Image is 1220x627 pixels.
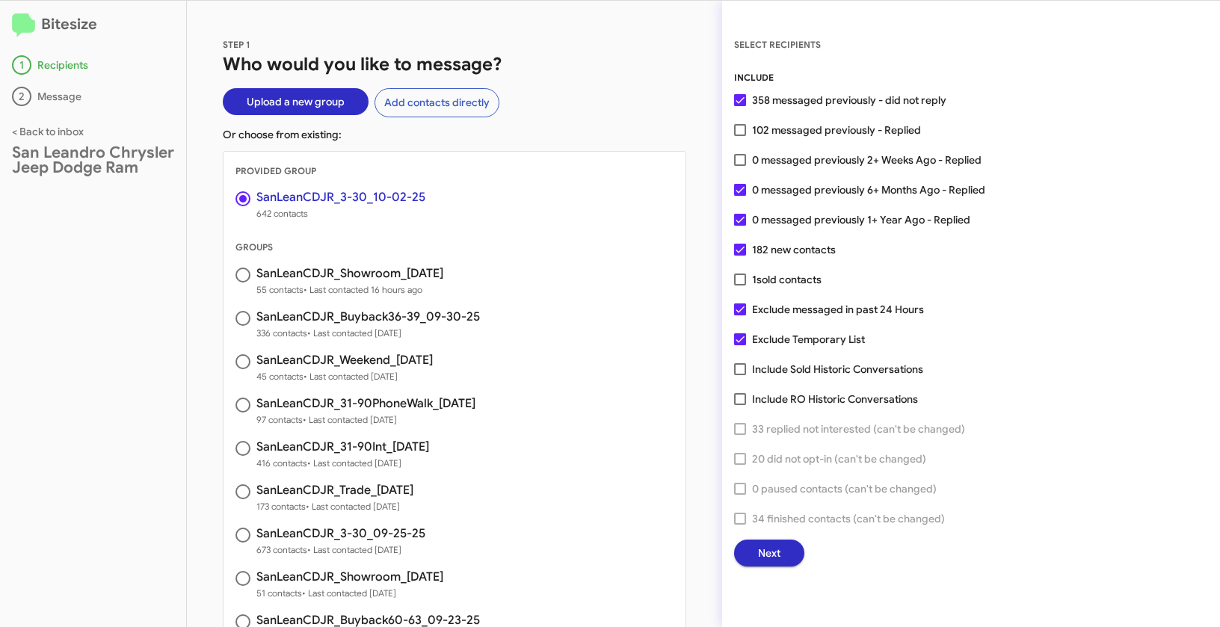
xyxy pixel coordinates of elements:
p: Or choose from existing: [223,127,686,142]
div: Message [12,87,174,106]
span: • Last contacted 16 hours ago [304,284,422,295]
span: • Last contacted [DATE] [306,501,400,512]
span: 358 messaged previously - did not reply [752,91,946,109]
span: 0 paused contacts (can't be changed) [752,480,937,498]
span: 45 contacts [256,369,433,384]
div: PROVIDED GROUP [224,164,686,179]
span: 1 [752,271,822,288]
span: 336 contacts [256,326,480,341]
span: Exclude messaged in past 24 Hours [752,300,924,318]
span: sold contacts [757,273,822,286]
h3: SanLeanCDJR_3-30_09-25-25 [256,528,425,540]
h3: SanLeanCDJR_3-30_10-02-25 [256,191,425,203]
span: • Last contacted [DATE] [302,587,396,599]
h3: SanLeanCDJR_Trade_[DATE] [256,484,413,496]
span: Upload a new group [247,88,345,115]
div: 1 [12,55,31,75]
span: 0 messaged previously 6+ Months Ago - Replied [752,181,985,199]
h3: SanLeanCDJR_31-90PhoneWalk_[DATE] [256,398,475,410]
img: logo-minimal.svg [12,13,35,37]
span: STEP 1 [223,39,250,50]
h1: Who would you like to message? [223,52,686,76]
span: • Last contacted [DATE] [307,327,401,339]
span: 55 contacts [256,282,443,297]
span: • Last contacted [DATE] [307,457,401,469]
button: Upload a new group [223,88,369,115]
span: 416 contacts [256,456,429,471]
div: INCLUDE [734,70,1208,85]
h3: SanLeanCDJR_Buyback36-39_09-30-25 [256,311,480,323]
span: • Last contacted [DATE] [307,544,401,555]
span: Include RO Historic Conversations [752,390,918,408]
div: Recipients [12,55,174,75]
span: SELECT RECIPIENTS [734,39,821,50]
span: 34 finished contacts (can't be changed) [752,510,945,528]
span: 51 contacts [256,586,443,601]
span: 102 messaged previously - Replied [752,121,921,139]
h3: SanLeanCDJR_Buyback60-63_09-23-25 [256,614,480,626]
a: < Back to inbox [12,125,84,138]
span: • Last contacted [DATE] [304,371,398,382]
span: 0 messaged previously 1+ Year Ago - Replied [752,211,970,229]
span: 33 replied not interested (can't be changed) [752,420,965,438]
div: San Leandro Chrysler Jeep Dodge Ram [12,145,174,175]
span: 642 contacts [256,206,425,221]
button: Next [734,540,804,566]
div: GROUPS [224,240,686,255]
span: Exclude Temporary List [752,330,865,348]
span: 182 new contacts [752,241,836,259]
h3: SanLeanCDJR_31-90Int_[DATE] [256,441,429,453]
span: 673 contacts [256,543,425,557]
span: 20 did not opt-in (can't be changed) [752,450,926,468]
span: 97 contacts [256,413,475,427]
h2: Bitesize [12,13,174,37]
span: Next [758,540,780,566]
span: 173 contacts [256,499,413,514]
span: 0 messaged previously 2+ Weeks Ago - Replied [752,151,982,169]
h3: SanLeanCDJR_Showroom_[DATE] [256,571,443,583]
span: • Last contacted [DATE] [303,414,397,425]
div: 2 [12,87,31,106]
h3: SanLeanCDJR_Showroom_[DATE] [256,268,443,279]
button: Add contacts directly [375,88,499,117]
h3: SanLeanCDJR_Weekend_[DATE] [256,354,433,366]
span: Include Sold Historic Conversations [752,360,923,378]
